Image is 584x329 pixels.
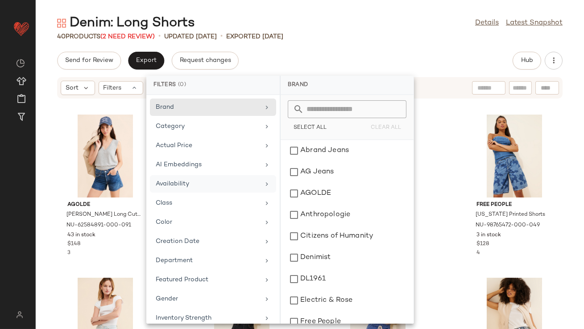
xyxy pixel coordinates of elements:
a: Latest Snapshot [506,18,563,29]
span: Select All [293,125,327,131]
p: updated [DATE] [164,32,217,41]
span: NU-98765472-000-049 [476,222,540,230]
img: 98765472_049_b [469,115,559,197]
div: Color [156,218,260,227]
div: Department [156,256,260,265]
img: svg%3e [11,311,28,318]
button: Hub [513,52,541,70]
div: Featured Product [156,275,260,284]
span: (0) [178,81,186,89]
button: Send for Review [57,52,121,70]
span: NU-62584891-000-091 [66,222,131,230]
span: 4 [476,250,480,256]
span: 43 in stock [67,231,95,239]
button: Request changes [172,52,239,70]
span: 3 in stock [476,231,501,239]
span: 3 [67,250,70,256]
span: • [158,31,161,42]
div: Category [156,122,260,131]
div: Brand [156,103,260,112]
span: Sort [66,83,79,93]
div: Inventory Strength [156,313,260,323]
p: Exported [DATE] [226,32,283,41]
div: Class [156,198,260,208]
div: Actual Price [156,141,260,150]
span: Free People [476,201,552,209]
div: AI Embeddings [156,160,260,169]
span: [US_STATE] Printed Shorts [476,211,545,219]
div: Creation Date [156,237,260,246]
img: svg%3e [57,19,66,28]
span: 40 [57,33,66,40]
span: AGOLDE [67,201,143,209]
img: 62584891_091_b4 [60,115,150,197]
span: • [220,31,223,42]
div: Gender [156,294,260,304]
div: Availability [156,179,260,189]
span: $128 [476,240,489,248]
span: Filters [104,83,122,93]
span: (2 Need Review) [100,33,155,40]
div: Products [57,32,155,41]
div: Brand [281,76,414,95]
span: $148 [67,240,80,248]
a: Details [475,18,499,29]
img: heart_red.DM2ytmEG.svg [12,20,30,37]
div: Denim: Long Shorts [57,14,195,32]
span: Send for Review [65,57,113,64]
div: Filters [146,76,280,95]
span: [PERSON_NAME] Long Cutoff Shorts [66,211,142,219]
button: Select All [288,122,332,134]
button: Export [128,52,164,70]
img: svg%3e [16,59,25,68]
span: Hub [521,57,533,64]
span: Export [136,57,157,64]
span: Request changes [179,57,231,64]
